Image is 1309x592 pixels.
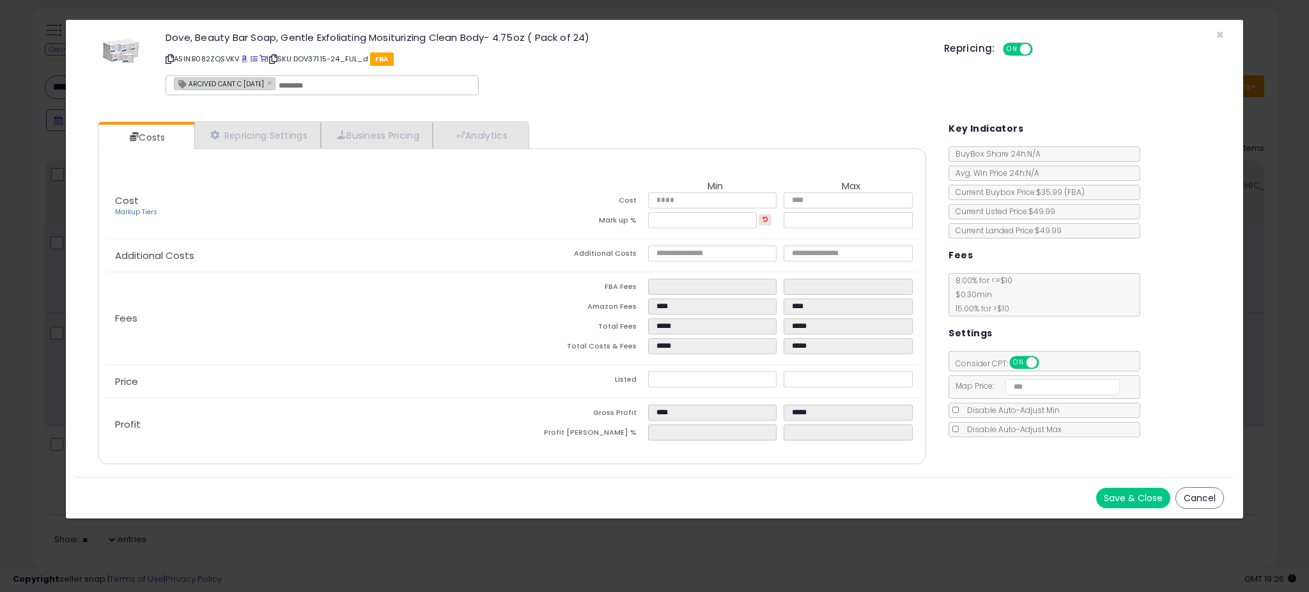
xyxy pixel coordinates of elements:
[433,122,527,148] a: Analytics
[1011,357,1026,368] span: ON
[1030,44,1051,55] span: OFF
[949,247,973,263] h5: Fees
[949,289,992,300] span: $0.30 min
[1037,357,1058,368] span: OFF
[949,121,1023,137] h5: Key Indicators
[321,122,433,148] a: Business Pricing
[1004,44,1020,55] span: ON
[102,33,140,71] img: 41IG7LWERsL._SL60_.jpg
[1096,488,1170,508] button: Save & Close
[1216,26,1224,44] span: ×
[949,380,1120,391] span: Map Price:
[512,192,647,212] td: Cost
[961,405,1060,416] span: Disable Auto-Adjust Min
[949,187,1085,198] span: Current Buybox Price:
[512,279,647,299] td: FBA Fees
[949,225,1062,236] span: Current Landed Price: $49.99
[949,275,1012,314] span: 8.00 % for <= $10
[259,54,267,64] a: Your listing only
[194,122,321,148] a: Repricing Settings
[944,43,995,54] h5: Repricing:
[949,148,1041,159] span: BuyBox Share 24h: N/A
[512,245,647,265] td: Additional Costs
[512,212,647,232] td: Mark up %
[105,313,512,323] p: Fees
[949,325,992,341] h5: Settings
[512,338,647,358] td: Total Costs & Fees
[174,78,264,89] span: ARCIVED CANT C [DATE]
[370,52,394,66] span: FBA
[241,54,248,64] a: BuyBox page
[166,33,925,42] h3: Dove, Beauty Bar Soap, Gentle Exfoliating Mositurizing Clean Body- 4.75oz ( Pack of 24)
[512,318,647,338] td: Total Fees
[105,377,512,387] p: Price
[98,125,193,150] a: Costs
[105,196,512,217] p: Cost
[251,54,258,64] a: All offer listings
[1064,187,1085,198] span: ( FBA )
[512,299,647,318] td: Amazon Fees
[949,167,1039,178] span: Avg. Win Price 24h: N/A
[267,77,275,88] a: ×
[1036,187,1085,198] span: $35.99
[949,303,1009,314] span: 15.00 % for > $10
[1175,487,1224,509] button: Cancel
[512,371,647,391] td: Listed
[166,49,925,69] p: ASIN: B082ZQSVKV | SKU: DOV37115-24_FUL_d
[784,181,919,192] th: Max
[961,424,1062,435] span: Disable Auto-Adjust Max
[105,419,512,430] p: Profit
[648,181,784,192] th: Min
[949,206,1055,217] span: Current Listed Price: $49.99
[949,358,1056,369] span: Consider CPT:
[115,207,157,217] a: Markup Tiers
[512,405,647,425] td: Gross Profit
[512,425,647,444] td: Profit [PERSON_NAME] %
[105,251,512,261] p: Additional Costs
